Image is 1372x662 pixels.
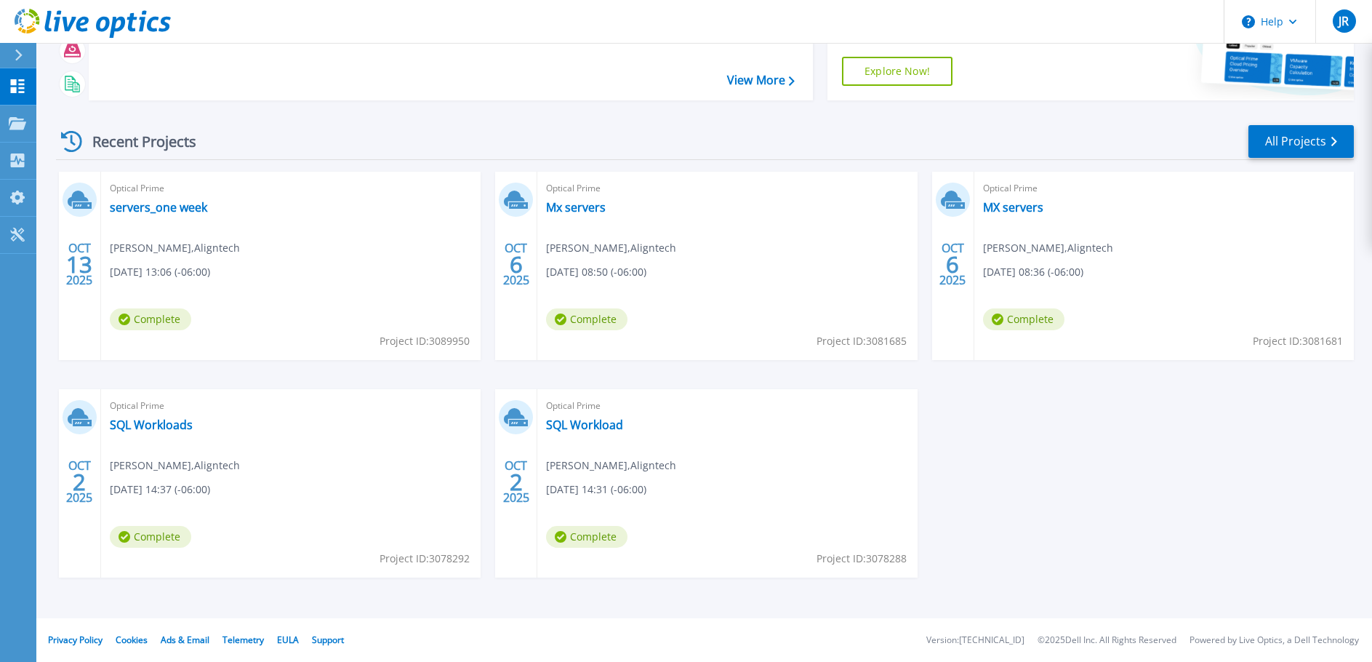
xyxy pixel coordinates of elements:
div: OCT 2025 [939,238,966,291]
span: Project ID: 3078288 [817,551,907,567]
span: Optical Prime [110,398,472,414]
span: [DATE] 13:06 (-06:00) [110,264,210,280]
a: View More [727,73,795,87]
span: [PERSON_NAME] , Aligntech [546,240,676,256]
span: Complete [110,526,191,548]
span: Project ID: 3078292 [380,551,470,567]
span: Project ID: 3081681 [1253,333,1343,349]
div: Recent Projects [56,124,216,159]
a: Explore Now! [842,57,952,86]
span: [DATE] 14:37 (-06:00) [110,482,210,498]
li: Powered by Live Optics, a Dell Technology [1190,636,1359,645]
span: [PERSON_NAME] , Aligntech [110,240,240,256]
span: [PERSON_NAME] , Aligntech [983,240,1113,256]
li: © 2025 Dell Inc. All Rights Reserved [1038,636,1176,645]
span: Project ID: 3081685 [817,333,907,349]
a: Cookies [116,634,148,646]
a: SQL Workloads [110,418,193,432]
span: 2 [73,476,86,488]
span: 2 [510,476,523,488]
span: 6 [946,258,959,271]
a: MX servers [983,200,1043,215]
a: SQL Workload [546,418,623,432]
div: OCT 2025 [502,455,530,509]
span: Project ID: 3089950 [380,333,470,349]
span: Complete [546,526,627,548]
div: OCT 2025 [65,455,93,509]
span: [DATE] 14:31 (-06:00) [546,482,646,498]
span: [DATE] 08:50 (-06:00) [546,264,646,280]
span: 6 [510,258,523,271]
a: EULA [277,634,299,646]
a: Telemetry [222,634,264,646]
a: Support [312,634,344,646]
span: [PERSON_NAME] , Aligntech [110,458,240,474]
a: All Projects [1248,125,1354,158]
a: Mx servers [546,200,606,215]
span: Complete [110,308,191,330]
div: OCT 2025 [502,238,530,291]
span: JR [1339,15,1349,27]
span: Optical Prime [110,180,472,196]
span: 13 [66,258,92,271]
span: [PERSON_NAME] , Aligntech [546,458,676,474]
span: Optical Prime [546,180,908,196]
span: Complete [983,308,1064,330]
a: servers_one week [110,200,207,215]
span: [DATE] 08:36 (-06:00) [983,264,1083,280]
li: Version: [TECHNICAL_ID] [926,636,1024,645]
div: OCT 2025 [65,238,93,291]
span: Optical Prime [546,398,908,414]
span: Optical Prime [983,180,1345,196]
span: Complete [546,308,627,330]
a: Privacy Policy [48,634,103,646]
a: Ads & Email [161,634,209,646]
